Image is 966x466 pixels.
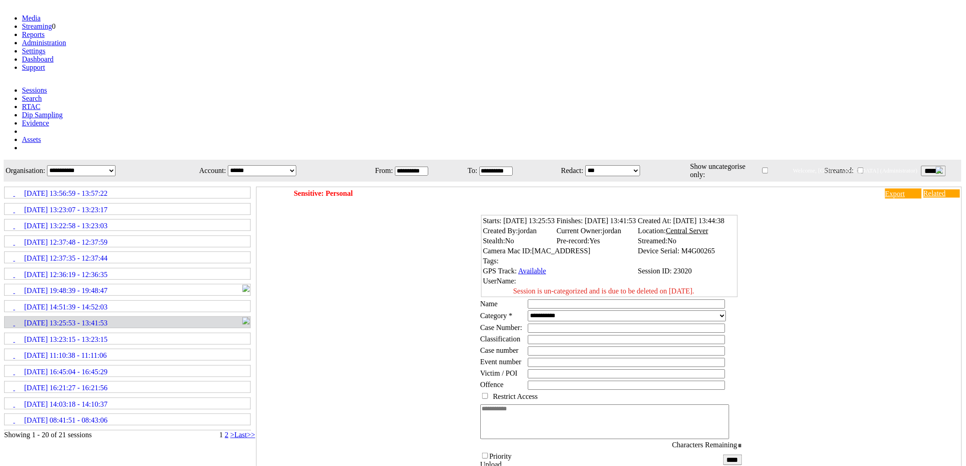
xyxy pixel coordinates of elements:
[22,136,41,143] a: Assets
[24,254,108,262] span: [DATE] 12:37:35 - 12:37:44
[480,324,522,332] span: Case Number:
[359,161,394,181] td: From:
[24,368,108,376] span: [DATE] 16:45:04 - 16:45:29
[483,236,555,246] td: Stealth:
[458,161,478,181] td: To:
[518,267,546,275] a: Available
[5,398,250,408] a: [DATE] 14:03:18 - 14:10:37
[22,14,41,22] a: Media
[5,188,250,198] a: [DATE] 13:56:59 - 13:57:22
[638,226,725,236] td: Location:
[682,247,715,255] span: M4G00265
[294,188,848,199] td: Sensitive: Personal
[24,351,107,360] span: [DATE] 11:10:38 - 11:11:06
[242,317,250,325] img: R_Indication.svg
[793,167,918,174] span: Welcome, [GEOGRAPHIC_DATA] (Administrator)
[5,366,250,376] a: [DATE] 16:45:04 - 16:45:29
[556,226,636,236] td: Current Owner:
[24,335,108,344] span: [DATE] 13:23:15 - 13:23:15
[5,414,250,424] a: [DATE] 08:41:51 - 08:43:06
[483,217,502,225] span: Starts:
[483,267,517,275] span: GPS Track:
[480,335,520,343] span: Classification
[24,319,108,327] span: [DATE] 13:25:53 - 13:41:53
[5,334,250,344] a: [DATE] 13:23:15 - 13:23:15
[234,431,255,439] a: Last>>
[24,189,108,198] span: [DATE] 13:56:59 - 13:57:22
[589,237,600,245] span: Yes
[22,47,46,55] a: Settings
[638,247,680,255] span: Device Serial:
[638,267,672,275] span: Session ID:
[22,63,45,71] a: Support
[5,431,250,441] a: [DATE] 08:27:56 - 08:28:11
[480,300,498,308] label: Name
[673,217,724,225] span: [DATE] 13:44:38
[230,431,234,439] a: >
[556,217,583,225] span: Finishes:
[225,431,228,439] a: 2
[480,358,521,366] span: Event number
[505,237,514,245] span: No
[483,246,637,256] td: Camera Mac ID:
[690,162,745,178] span: Show uncategorise only:
[24,206,108,214] span: [DATE] 13:23:07 - 13:23:17
[518,227,537,235] span: jordan
[24,303,108,311] span: [DATE] 14:51:39 - 14:52:03
[24,238,108,246] span: [DATE] 12:37:48 - 12:37:59
[22,86,47,94] a: Sessions
[22,103,40,110] a: RTAC
[624,441,742,450] div: Characters Remaining
[513,287,694,295] span: Session is un-categorized and is due to be deleted on [DATE].
[52,22,56,30] span: 0
[24,287,108,295] span: [DATE] 19:48:39 - 19:48:47
[532,247,591,255] span: [MAC_ADDRESS]
[5,382,250,392] a: [DATE] 16:21:27 - 16:21:56
[5,236,250,246] a: [DATE] 12:37:48 - 12:37:59
[480,312,513,319] label: Category *
[24,384,108,392] span: [DATE] 16:21:27 - 16:21:56
[24,271,108,279] span: [DATE] 12:36:19 - 12:36:35
[175,161,226,181] td: Account:
[5,204,250,214] a: [DATE] 13:23:07 - 13:23:17
[666,227,709,235] span: Central Server
[5,269,250,279] a: [DATE] 12:36:19 - 12:36:35
[22,55,53,63] a: Dashboard
[22,31,45,38] a: Reports
[480,369,518,377] span: Victim / POI
[483,226,555,236] td: Created By:
[483,257,499,265] span: Tags:
[5,317,250,327] a: [DATE] 13:25:53 - 13:41:53
[219,431,223,439] span: 1
[667,237,677,245] span: No
[24,416,108,424] span: [DATE] 08:41:51 - 08:43:06
[24,222,108,230] span: [DATE] 13:22:58 - 13:23:03
[5,220,250,230] a: [DATE] 13:22:58 - 13:23:03
[22,94,42,102] a: Search
[5,350,250,360] a: [DATE] 11:10:38 - 11:11:06
[242,285,250,292] img: R_Indication.svg
[483,277,516,285] span: UserName:
[480,346,519,354] span: Case number
[556,236,636,246] td: Pre-record:
[638,236,725,246] td: Streamed:
[480,391,743,401] td: Restrict Access
[5,252,250,262] a: [DATE] 12:37:35 - 12:37:44
[603,227,621,235] span: jordan
[480,381,504,388] span: Offence
[674,267,692,275] span: 23020
[22,39,66,47] a: Administration
[936,167,943,174] img: bell24.png
[5,301,250,311] a: [DATE] 14:51:39 - 14:52:03
[638,217,672,225] span: Created At:
[5,285,250,295] a: [DATE] 19:48:39 - 19:48:47
[585,217,636,225] span: [DATE] 13:41:53
[24,400,108,408] span: [DATE] 14:03:18 - 14:10:37
[924,189,960,198] a: Related
[543,161,584,181] td: Redact:
[22,22,52,30] a: Streaming
[5,161,46,181] td: Organisation:
[22,111,63,119] a: Dip Sampling
[4,431,92,439] span: Showing 1 - 20 of 21 sessions
[885,188,922,199] a: Export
